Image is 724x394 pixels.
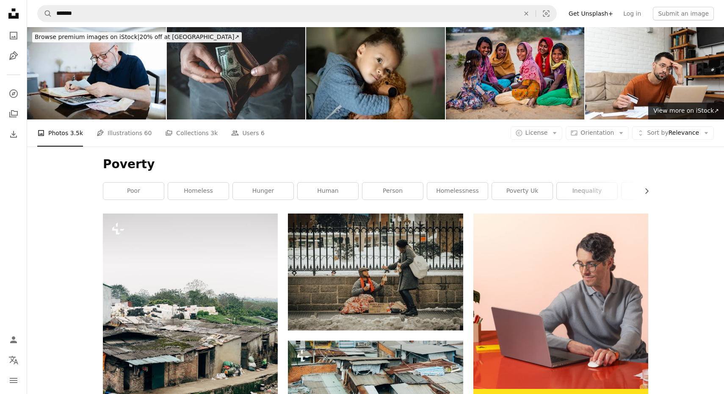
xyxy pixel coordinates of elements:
img: Sad girl, toddler and teddy bear hug for childhood, toy or love in care, support or trust at home... [306,27,445,119]
button: Sort byRelevance [632,126,714,140]
a: poverty uk [492,183,553,200]
img: Group of happy Gypsy Indian girls, desert village, India [446,27,585,119]
a: a dirt road leading to a small shack [103,341,278,349]
span: Sort by [647,129,668,136]
a: poor [103,183,164,200]
img: Empty wallet in the hands of a young man [167,27,306,119]
a: Users 6 [231,119,265,147]
button: scroll list to the right [639,183,648,200]
a: View more on iStock↗ [648,103,724,119]
a: Log in / Sign up [5,331,22,348]
button: Clear [517,6,536,22]
button: Language [5,352,22,369]
a: Photos [5,27,22,44]
span: 60 [144,128,152,138]
a: Explore [5,85,22,102]
a: Collections 3k [165,119,218,147]
a: slum [622,183,682,200]
button: Menu [5,372,22,389]
span: Relevance [647,129,699,137]
a: Collections [5,105,22,122]
button: Visual search [536,6,556,22]
a: inequality [557,183,617,200]
a: Log in [618,7,646,20]
img: Young stressed man having issue with utility bills expense, sitting at home trying to calculate a... [585,27,724,119]
a: person [362,183,423,200]
span: 20% off at [GEOGRAPHIC_DATA] ↗ [35,33,239,40]
span: View more on iStock ↗ [653,107,719,114]
span: 3k [210,128,218,138]
a: homelessness [427,183,488,200]
form: Find visuals sitewide [37,5,557,22]
span: Orientation [580,129,614,136]
img: file-1722962848292-892f2e7827caimage [473,214,648,388]
a: homeless [168,183,229,200]
button: Search Unsplash [38,6,52,22]
span: Browse premium images on iStock | [35,33,139,40]
a: hunger [233,183,293,200]
h1: Poverty [103,157,648,172]
span: License [525,129,548,136]
button: Orientation [566,126,629,140]
a: human [298,183,358,200]
img: Anxious senior man managing finances, holding cash and using calculator at home [27,27,166,119]
a: Get Unsplash+ [564,7,618,20]
a: Download History [5,126,22,143]
a: Illustrations 60 [97,119,152,147]
a: Illustrations [5,47,22,64]
a: man in black jacket and black pants sitting on white snow covered ground during daytime [288,268,463,276]
button: License [511,126,563,140]
a: Browse premium images on iStock|20% off at [GEOGRAPHIC_DATA]↗ [27,27,247,47]
button: Submit an image [653,7,714,20]
span: 6 [261,128,265,138]
img: man in black jacket and black pants sitting on white snow covered ground during daytime [288,214,463,330]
